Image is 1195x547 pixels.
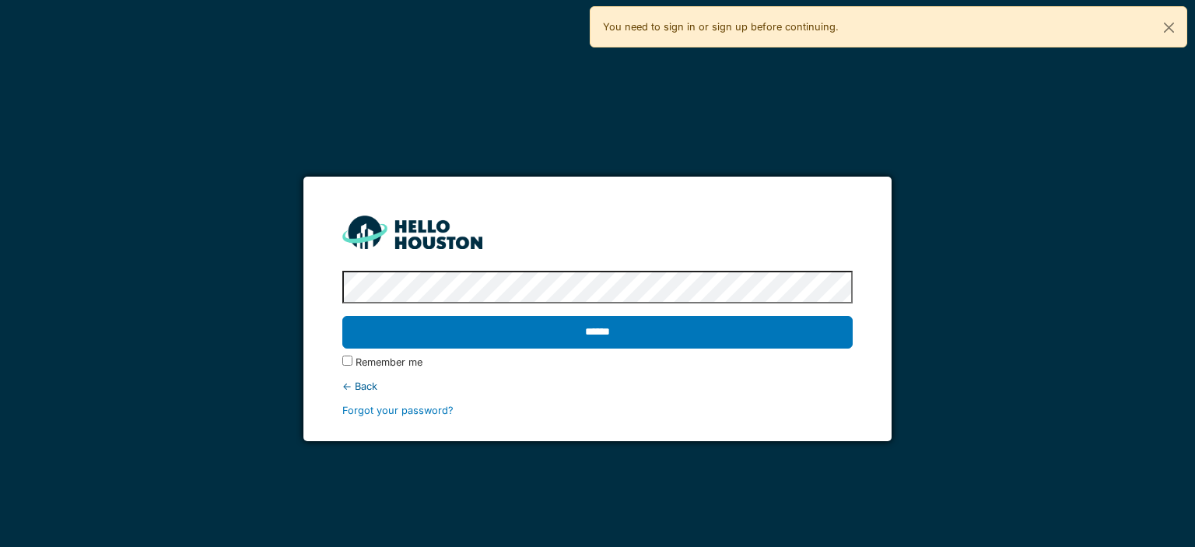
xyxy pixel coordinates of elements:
[1151,7,1186,48] button: Close
[342,379,852,394] div: ← Back
[342,216,482,249] img: HH_line-BYnF2_Hg.png
[590,6,1187,47] div: You need to sign in or sign up before continuing.
[342,405,454,416] a: Forgot your password?
[356,355,422,370] label: Remember me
